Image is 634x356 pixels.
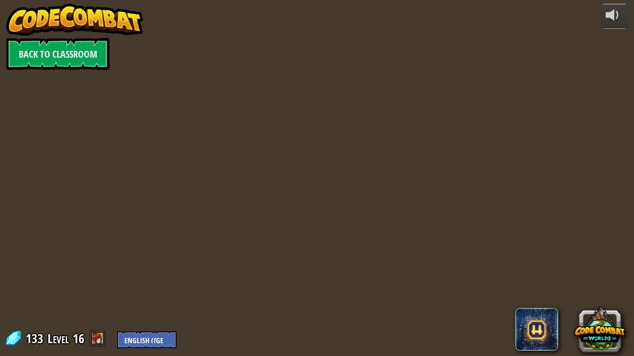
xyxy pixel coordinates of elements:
span: 16 [73,330,84,347]
a: Back to Classroom [6,38,109,70]
span: Level [48,330,69,347]
img: CodeCombat - Learn how to code by playing a game [6,4,143,36]
button: Adjust volume [601,4,628,29]
span: 133 [26,330,46,347]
